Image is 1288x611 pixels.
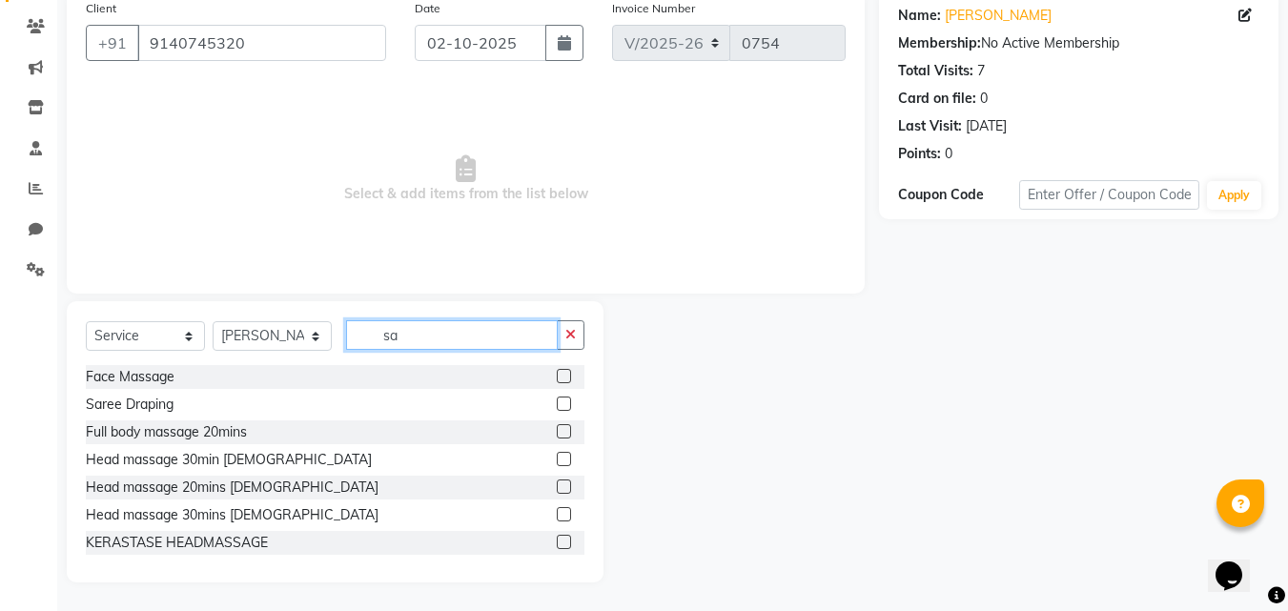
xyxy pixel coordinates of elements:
div: Head massage 20mins [DEMOGRAPHIC_DATA] [86,478,378,498]
a: [PERSON_NAME] [945,6,1052,26]
div: Coupon Code [898,185,1018,205]
span: Select & add items from the list below [86,84,846,275]
input: Search by Name/Mobile/Email/Code [137,25,386,61]
input: Search or Scan [346,320,558,350]
button: +91 [86,25,139,61]
div: No Active Membership [898,33,1259,53]
div: KERASTASE HEADMASSAGE [86,533,268,553]
div: Name: [898,6,941,26]
div: Total Visits: [898,61,973,81]
div: 7 [977,61,985,81]
div: Card on file: [898,89,976,109]
div: Face Massage [86,367,174,387]
div: Last Visit: [898,116,962,136]
div: Saree Draping [86,395,174,415]
div: Head massage 30mins [DEMOGRAPHIC_DATA] [86,505,378,525]
input: Enter Offer / Coupon Code [1019,180,1199,210]
iframe: chat widget [1208,535,1269,592]
div: Membership: [898,33,981,53]
div: 0 [945,144,952,164]
button: Apply [1207,181,1261,210]
div: Head massage 30min [DEMOGRAPHIC_DATA] [86,450,372,470]
div: Full body massage 20mins [86,422,247,442]
div: 0 [980,89,988,109]
div: Points: [898,144,941,164]
div: [DATE] [966,116,1007,136]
